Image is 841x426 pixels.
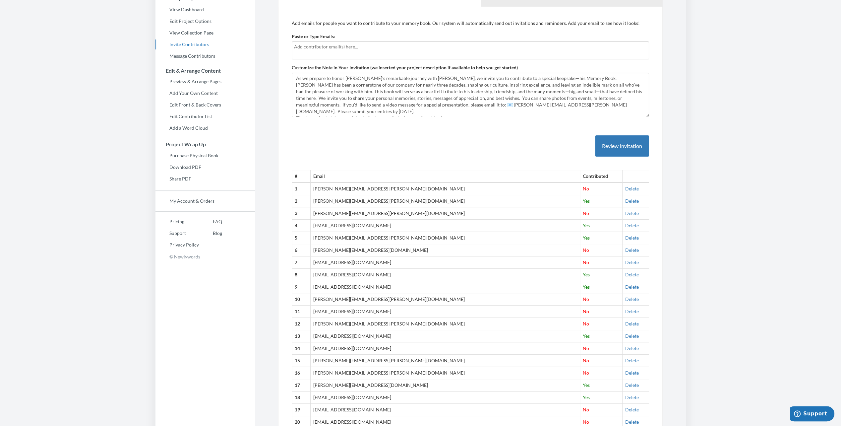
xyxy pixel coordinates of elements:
td: [EMAIL_ADDRESS][DOMAIN_NAME] [310,330,580,342]
a: Download PDF [155,162,255,172]
span: Yes [583,272,590,277]
h3: Project Wrap Up [156,141,255,147]
a: Delete [625,235,639,241]
td: [EMAIL_ADDRESS][DOMAIN_NAME] [310,342,580,355]
a: Delete [625,309,639,314]
a: Invite Contributors [155,39,255,49]
td: [PERSON_NAME][EMAIL_ADDRESS][PERSON_NAME][DOMAIN_NAME] [310,355,580,367]
td: [EMAIL_ADDRESS][DOMAIN_NAME] [310,306,580,318]
td: [PERSON_NAME][EMAIL_ADDRESS][PERSON_NAME][DOMAIN_NAME] [310,195,580,207]
td: [EMAIL_ADDRESS][DOMAIN_NAME] [310,269,580,281]
th: 4 [292,220,310,232]
td: [PERSON_NAME][EMAIL_ADDRESS][PERSON_NAME][DOMAIN_NAME] [310,182,580,195]
span: No [583,259,589,265]
a: Delete [625,407,639,412]
th: 11 [292,306,310,318]
a: Edit Contributor List [155,111,255,121]
a: Delete [625,345,639,351]
input: Add contributor email(s) here... [294,43,647,50]
a: Delete [625,382,639,388]
a: Delete [625,210,639,216]
span: No [583,419,589,425]
span: No [583,296,589,302]
td: [PERSON_NAME][EMAIL_ADDRESS][PERSON_NAME][DOMAIN_NAME] [310,207,580,220]
span: No [583,345,589,351]
span: Yes [583,223,590,228]
th: 9 [292,281,310,293]
th: 6 [292,244,310,256]
a: Delete [625,321,639,326]
a: Delete [625,370,639,376]
a: Delete [625,272,639,277]
span: No [583,210,589,216]
th: 7 [292,256,310,269]
th: 5 [292,232,310,244]
td: [PERSON_NAME][EMAIL_ADDRESS][PERSON_NAME][DOMAIN_NAME] [310,232,580,244]
a: Preview & Arrange Pages [155,77,255,87]
a: Support [155,228,199,238]
td: [PERSON_NAME][EMAIL_ADDRESS][DOMAIN_NAME] [310,244,580,256]
a: Add a Word Cloud [155,123,255,133]
a: Delete [625,296,639,302]
th: 3 [292,207,310,220]
td: [EMAIL_ADDRESS][DOMAIN_NAME] [310,391,580,404]
th: 2 [292,195,310,207]
th: 16 [292,367,310,379]
th: 13 [292,330,310,342]
a: Add Your Own Content [155,88,255,98]
span: Yes [583,382,590,388]
iframe: Opens a widget where you can chat to one of our agents [790,406,834,423]
td: [PERSON_NAME][EMAIL_ADDRESS][DOMAIN_NAME] [310,379,580,391]
td: [EMAIL_ADDRESS][DOMAIN_NAME] [310,220,580,232]
span: No [583,321,589,326]
th: 1 [292,182,310,195]
span: No [583,358,589,363]
a: My Account & Orders [155,196,255,206]
a: Delete [625,358,639,363]
a: Delete [625,259,639,265]
span: No [583,407,589,412]
a: Purchase Physical Book [155,151,255,161]
button: Review Invitation [595,135,649,157]
span: Yes [583,394,590,400]
td: [EMAIL_ADDRESS][DOMAIN_NAME] [310,281,580,293]
a: Edit Project Options [155,16,255,26]
th: 15 [292,355,310,367]
span: Yes [583,284,590,290]
h3: Edit & Arrange Content [156,68,255,74]
a: Delete [625,223,639,228]
a: Blog [199,228,222,238]
span: Yes [583,235,590,241]
th: 18 [292,391,310,404]
span: No [583,186,589,191]
td: [EMAIL_ADDRESS][DOMAIN_NAME] [310,404,580,416]
span: Yes [583,198,590,204]
a: View Collection Page [155,28,255,38]
label: Paste or Type Emails: [292,33,335,40]
a: Delete [625,186,639,191]
td: [PERSON_NAME][EMAIL_ADDRESS][PERSON_NAME][DOMAIN_NAME] [310,367,580,379]
p: © Newlywords [155,251,255,262]
label: Customize the Note in Your Invitation (we inserted your project description if available to help ... [292,64,518,71]
th: 19 [292,404,310,416]
a: Delete [625,333,639,339]
textarea: Celebrating the Legacy of [PERSON_NAME]; A Tribute to Nearly 30 Years at DataScan As we prepare t... [292,73,649,117]
a: Pricing [155,217,199,227]
span: Yes [583,333,590,339]
a: View Dashboard [155,5,255,15]
p: Add emails for people you want to contribute to your memory book. Our system will automatically s... [292,20,649,27]
a: Privacy Policy [155,240,199,250]
a: Delete [625,394,639,400]
th: Email [310,170,580,182]
a: FAQ [199,217,222,227]
a: Delete [625,284,639,290]
td: [PERSON_NAME][EMAIL_ADDRESS][PERSON_NAME][DOMAIN_NAME] [310,318,580,330]
span: No [583,247,589,253]
th: # [292,170,310,182]
span: No [583,309,589,314]
a: Delete [625,198,639,204]
th: Contributed [580,170,622,182]
a: Share PDF [155,174,255,184]
th: 17 [292,379,310,391]
th: 8 [292,269,310,281]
